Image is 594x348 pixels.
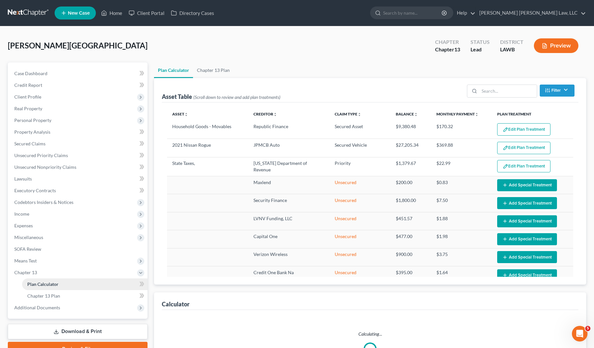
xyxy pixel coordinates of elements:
input: Search... [479,85,537,97]
span: Case Dashboard [14,71,47,76]
td: $27,205.34 [391,139,431,157]
td: $477.00 [391,230,431,248]
td: $900.00 [391,248,431,266]
span: Unsecured Nonpriority Claims [14,164,76,170]
span: Chapter 13 [14,270,37,275]
span: Secured Claims [14,141,45,146]
td: $1,379.67 [391,157,431,176]
td: $7.50 [431,194,492,212]
td: Household Goods - Movables [167,121,248,139]
a: Plan Calculator [154,62,193,78]
a: Unsecured Priority Claims [9,150,148,161]
td: Maxlend [248,176,329,194]
span: New Case [68,11,90,16]
i: unfold_more [414,113,418,116]
button: Edit Plan Treatment [497,160,550,172]
a: Plan Calculator [22,278,148,290]
td: $395.00 [391,266,431,284]
a: Chapter 13 Plan [193,62,234,78]
a: Chapter 13 Plan [22,290,148,302]
span: Credit Report [14,82,42,88]
button: Edit Plan Treatment [497,142,550,154]
td: [US_STATE] Department of Revenue [248,157,329,176]
td: Secured Vehicle [329,139,391,157]
td: $451.57 [391,212,431,230]
span: SOFA Review [14,246,41,252]
th: Plan Treatment [492,108,573,121]
button: Add Special Treatment [497,233,557,245]
button: Filter [540,85,575,97]
button: Preview [534,38,578,53]
td: Unsecured [329,212,391,230]
span: 5 [585,326,590,331]
span: Lawsuits [14,176,32,181]
button: Add Special Treatment [497,179,557,191]
img: edit-pencil-c1479a1de80d8dea1e2430c2f745a3c6a07e9d7aa2eeffe225670001d78357a8.svg [503,127,508,132]
span: (Scroll down to review and add plan treatments) [193,94,280,100]
button: Add Special Treatment [497,251,557,263]
div: LAWB [500,46,523,53]
a: Assetunfold_more [172,112,188,116]
a: Claim Typeunfold_more [335,112,361,116]
input: Search by name... [383,7,443,19]
span: Means Test [14,258,37,263]
a: Download & Print [8,324,148,339]
td: $200.00 [391,176,431,194]
a: Credit Report [9,79,148,91]
a: Help [454,7,475,19]
a: Lawsuits [9,173,148,185]
td: Unsecured [329,266,391,284]
td: LVNV Funding, LLC [248,212,329,230]
span: Plan Calculator [27,281,58,287]
span: Property Analysis [14,129,50,135]
span: Real Property [14,106,42,111]
td: $1,800.00 [391,194,431,212]
a: Creditorunfold_more [253,112,277,116]
div: District [500,38,523,46]
a: Home [98,7,125,19]
img: edit-pencil-c1479a1de80d8dea1e2430c2f745a3c6a07e9d7aa2eeffe225670001d78357a8.svg [503,145,508,151]
td: Republic Finance [248,121,329,139]
td: Credit One Bank Na [248,266,329,284]
span: Personal Property [14,117,51,123]
i: unfold_more [184,113,188,116]
a: SOFA Review [9,243,148,255]
a: [PERSON_NAME] [PERSON_NAME] Law, LLC [476,7,586,19]
td: 2021 Nissan Rogue [167,139,248,157]
span: Codebtors Insiders & Notices [14,199,73,205]
i: unfold_more [273,113,277,116]
td: $0.83 [431,176,492,194]
td: Security Finance [248,194,329,212]
span: Additional Documents [14,305,60,310]
td: $369.88 [431,139,492,157]
button: Add Special Treatment [497,269,557,281]
div: Chapter [435,38,460,46]
a: Unsecured Nonpriority Claims [9,161,148,173]
span: 13 [454,46,460,52]
a: Executory Contracts [9,185,148,196]
a: Directory Cases [168,7,217,19]
td: $3.75 [431,248,492,266]
a: Case Dashboard [9,68,148,79]
td: $1.64 [431,266,492,284]
td: State Taxes, [167,157,248,176]
td: $22.99 [431,157,492,176]
a: Balanceunfold_more [396,112,418,116]
td: $170.32 [431,121,492,139]
img: edit-pencil-c1479a1de80d8dea1e2430c2f745a3c6a07e9d7aa2eeffe225670001d78357a8.svg [503,164,508,169]
a: Property Analysis [9,126,148,138]
td: Unsecured [329,248,391,266]
span: Chapter 13 Plan [27,293,60,299]
td: Unsecured [329,230,391,248]
i: unfold_more [357,113,361,116]
span: Executory Contracts [14,188,56,193]
div: Chapter [435,46,460,53]
td: $9,380.48 [391,121,431,139]
div: Calculator [162,300,189,308]
div: Asset Table [162,93,280,100]
span: Income [14,211,29,217]
p: Calculating... [167,331,573,337]
div: Lead [471,46,490,53]
a: Monthly Paymentunfold_more [436,112,479,116]
td: Unsecured [329,176,391,194]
